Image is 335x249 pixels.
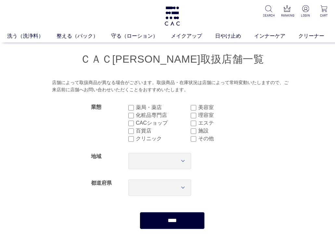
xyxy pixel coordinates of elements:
label: 地域 [91,154,101,159]
h1: ＣＡＣ[PERSON_NAME]取扱店舗一覧 [10,52,335,66]
a: SEARCH [263,5,275,18]
a: LOGIN [300,5,311,18]
label: CACショップ [136,119,191,127]
label: エステ [198,119,253,127]
label: 化粧品専門店 [136,111,191,119]
p: LOGIN [300,13,311,18]
a: メイクアップ [171,32,215,40]
label: 施設 [198,127,253,135]
a: 整える（パック） [57,32,111,40]
label: 百貨店 [136,127,191,135]
div: 店舗によって取扱商品が異なる場合がございます。取扱商品・在庫状況は店舗によって常時変動いたしますので、ご来店前に店舗へお問い合わせいただくことをおすすめいたします。 [52,79,293,93]
p: CART [318,13,330,18]
p: RANKING [281,13,293,18]
label: 業態 [91,104,101,110]
img: logo [164,6,181,26]
label: 美容室 [198,104,253,111]
a: CART [318,5,330,18]
label: 理容室 [198,111,253,119]
label: 薬局・薬店 [136,104,191,111]
a: 洗う（洗浄料） [7,32,57,40]
p: SEARCH [263,13,275,18]
label: 都道府県 [91,180,112,186]
label: クリニック [136,135,191,143]
a: RANKING [281,5,293,18]
label: その他 [198,135,253,143]
a: 日やけ止め [215,32,254,40]
a: 守る（ローション） [111,32,171,40]
a: インナーケア [254,32,298,40]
